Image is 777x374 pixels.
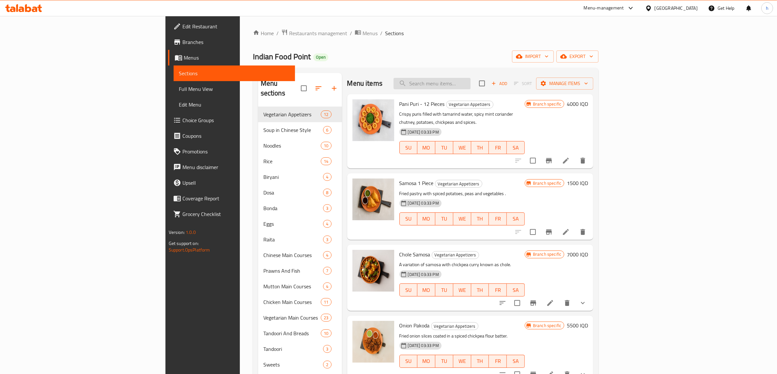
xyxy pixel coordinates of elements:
[321,314,331,322] div: items
[510,79,536,89] span: Select section first
[258,200,342,216] div: Bonda3
[258,247,342,263] div: Chinese Main Courses4
[509,214,522,223] span: SA
[438,143,451,152] span: TU
[575,295,591,311] button: show more
[446,101,493,108] span: Vegetarian Appetizers
[323,346,331,352] span: 3
[321,299,331,305] span: 11
[435,180,482,188] span: Vegetarian Appetizers
[168,191,295,206] a: Coverage Report
[323,237,331,243] span: 3
[321,110,331,118] div: items
[417,141,435,154] button: MO
[168,159,295,175] a: Menu disclaimer
[435,212,453,225] button: TU
[495,295,510,311] button: sort-choices
[263,329,321,337] div: Tandoori And Breads
[289,29,347,37] span: Restaurants management
[323,126,331,134] div: items
[179,101,290,108] span: Edit Menu
[507,283,525,296] button: SA
[766,5,769,12] span: h
[399,99,445,109] span: Pani Puri - 12 Pieces
[471,283,489,296] button: TH
[559,295,575,311] button: delete
[575,224,591,240] button: delete
[184,54,290,62] span: Menus
[263,298,321,306] div: Chicken Main Courses
[174,81,295,97] a: Full Menu View
[323,236,331,243] div: items
[546,299,554,307] a: Edit menu item
[541,224,557,240] button: Branch-specific-item
[420,214,433,223] span: MO
[530,251,564,257] span: Branch specific
[432,251,479,259] span: Vegetarian Appetizers
[263,110,321,118] div: Vegetarian Appetizers
[258,185,342,200] div: Dosa8
[489,141,507,154] button: FR
[258,279,342,294] div: Mutton Main Courses4
[263,345,323,353] span: Tandoori
[420,285,433,295] span: MO
[471,355,489,368] button: TH
[402,285,415,295] span: SU
[323,220,331,228] div: items
[489,79,510,89] span: Add item
[168,144,295,159] a: Promotions
[323,221,331,227] span: 4
[402,214,415,223] span: SU
[399,332,525,340] p: Fried onion slices coated in a spiced chickpea flour batter.
[263,282,323,290] span: Mutton Main Courses
[507,355,525,368] button: SA
[323,361,331,368] div: items
[168,112,295,128] a: Choice Groups
[402,143,415,152] span: SU
[431,322,478,330] div: Vegetarian Appetizers
[453,212,471,225] button: WE
[435,355,453,368] button: TU
[323,345,331,353] div: items
[471,212,489,225] button: TH
[263,157,321,165] span: Rice
[321,143,331,149] span: 10
[182,163,290,171] span: Menu disclaimer
[471,141,489,154] button: TH
[446,101,493,108] div: Vegetarian Appetizers
[263,173,323,181] span: Biryani
[321,315,331,321] span: 23
[567,321,588,330] h6: 5500 IQD
[263,314,321,322] div: Vegetarian Main Courses
[168,206,295,222] a: Grocery Checklist
[263,267,323,275] span: Prawns And Fish
[174,97,295,112] a: Edit Menu
[263,204,323,212] span: Bonda
[281,29,347,37] a: Restaurants management
[562,157,570,165] a: Edit menu item
[321,298,331,306] div: items
[556,50,598,63] button: export
[263,361,323,368] div: Sweets
[575,153,591,168] button: delete
[509,143,522,152] span: SA
[435,283,453,296] button: TU
[385,29,404,37] span: Sections
[258,216,342,232] div: Eggs4
[323,268,331,274] span: 7
[182,194,290,202] span: Coverage Report
[313,54,328,60] span: Open
[517,52,549,61] span: import
[182,132,290,140] span: Coupons
[263,142,321,150] div: Noodles
[179,69,290,77] span: Sections
[323,283,331,290] span: 4
[323,174,331,180] span: 4
[326,80,342,96] button: Add section
[323,251,331,259] div: items
[562,228,570,236] a: Edit menu item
